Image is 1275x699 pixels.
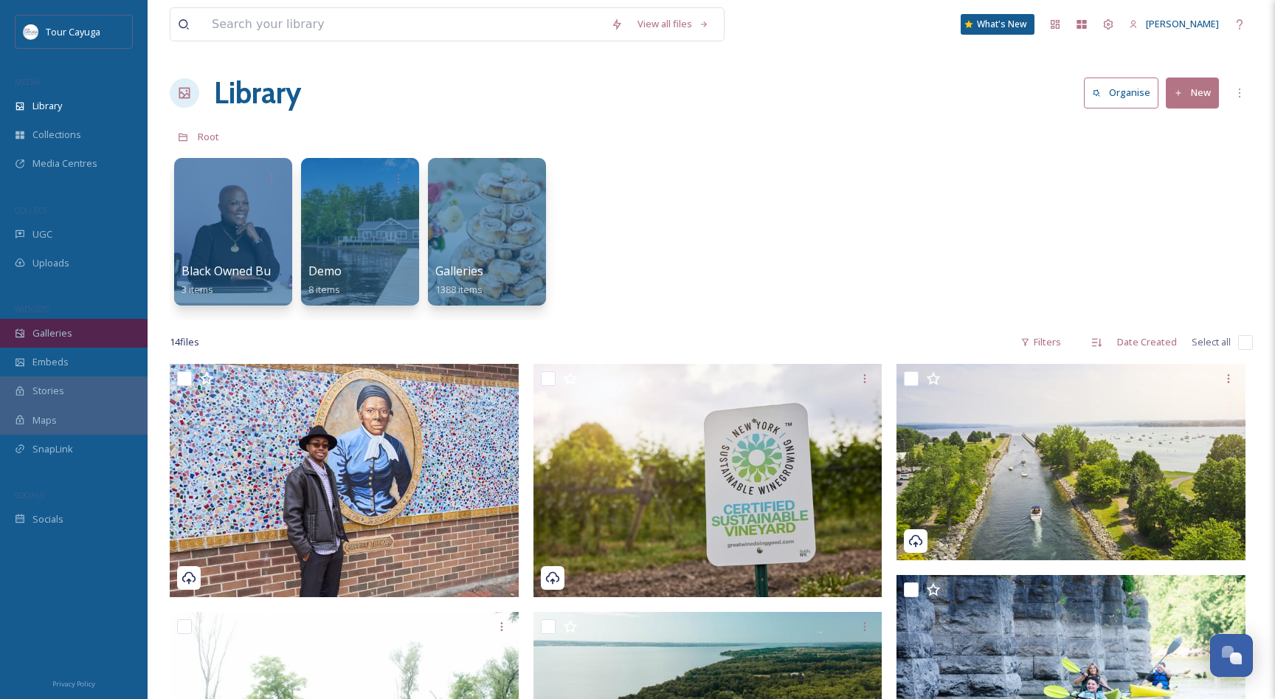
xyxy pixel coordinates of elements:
[204,8,604,41] input: Search your library
[961,14,1034,35] a: What's New
[533,364,882,597] img: Yellow House Creative_Bright Leaf WInery .jpg
[15,303,49,314] span: WIDGETS
[435,283,483,296] span: 1388 items
[32,227,52,241] span: UGC
[198,128,219,145] a: Root
[170,364,519,597] img: Duan-with-Leroy_TourCayugaxCultureTravels_-21.jpg
[630,10,716,38] a: View all files
[32,156,97,171] span: Media Centres
[32,384,64,398] span: Stories
[182,263,318,279] span: Black Owned Businesses
[46,25,100,38] span: Tour Cayuga
[15,204,46,216] span: COLLECT
[198,130,219,143] span: Root
[32,413,57,427] span: Maps
[1166,78,1219,108] button: New
[32,256,69,270] span: Uploads
[308,264,342,296] a: Demo8 items
[1084,78,1166,108] a: Organise
[308,283,340,296] span: 8 items
[15,76,41,87] span: MEDIA
[32,128,81,142] span: Collections
[182,283,213,296] span: 3 items
[1210,634,1253,677] button: Open Chat
[170,335,199,349] span: 14 file s
[182,264,318,296] a: Black Owned Businesses3 items
[32,326,72,340] span: Galleries
[1013,328,1068,357] div: Filters
[214,71,301,115] a: Library
[32,442,73,456] span: SnapLink
[896,364,1245,560] img: 2024_Yellow_House_Cayuga_20240623_2471.jpg
[15,489,44,500] span: SOCIALS
[24,24,38,39] img: download.jpeg
[52,679,95,689] span: Privacy Policy
[1146,17,1219,30] span: [PERSON_NAME]
[1192,335,1231,349] span: Select all
[435,263,483,279] span: Galleries
[1110,328,1184,357] div: Date Created
[52,674,95,692] a: Privacy Policy
[1122,10,1226,38] a: [PERSON_NAME]
[32,512,63,526] span: Socials
[32,99,62,113] span: Library
[308,263,342,279] span: Demo
[32,355,69,369] span: Embeds
[1084,78,1158,108] button: Organise
[435,264,483,296] a: Galleries1388 items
